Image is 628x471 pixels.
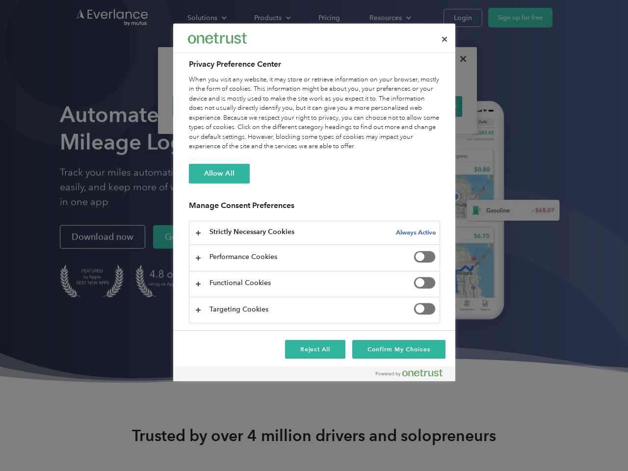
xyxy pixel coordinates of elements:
button: Reject All [285,340,346,359]
button: Allow All [189,164,250,183]
button: Confirm My Choices [352,340,445,359]
div: Privacy Preference Center [173,24,455,381]
div: Everlance [188,28,247,48]
div: When you visit any website, it may store or retrieve information on your browser, mostly in the f... [189,75,440,152]
div: Preference center [173,24,455,381]
img: Everlance [188,33,247,43]
h2: Privacy Preference Center [189,58,440,70]
button: Close [434,28,455,50]
a: Powered by OneTrust Opens in a new Tab [376,369,450,381]
img: Powered by OneTrust Opens in a new Tab [376,369,443,377]
h3: Manage Consent Preferences [189,201,440,216]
